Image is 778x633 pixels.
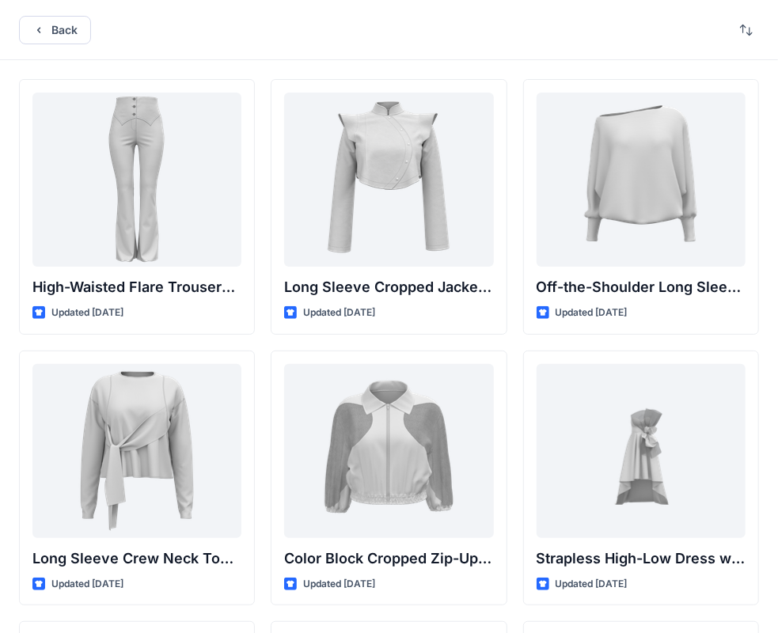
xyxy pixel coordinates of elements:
p: Updated [DATE] [303,576,375,593]
a: Color Block Cropped Zip-Up Jacket with Sheer Sleeves [284,364,493,538]
p: Updated [DATE] [556,305,628,321]
p: Strapless High-Low Dress with Side Bow Detail [537,548,746,570]
a: Off-the-Shoulder Long Sleeve Top [537,93,746,267]
p: Updated [DATE] [303,305,375,321]
p: Long Sleeve Crew Neck Top with Asymmetrical Tie Detail [32,548,241,570]
p: Updated [DATE] [51,305,123,321]
p: High-Waisted Flare Trousers with Button Detail [32,276,241,298]
p: Off-the-Shoulder Long Sleeve Top [537,276,746,298]
button: Back [19,16,91,44]
a: Long Sleeve Cropped Jacket with Mandarin Collar and Shoulder Detail [284,93,493,267]
a: Strapless High-Low Dress with Side Bow Detail [537,364,746,538]
a: High-Waisted Flare Trousers with Button Detail [32,93,241,267]
a: Long Sleeve Crew Neck Top with Asymmetrical Tie Detail [32,364,241,538]
p: Updated [DATE] [556,576,628,593]
p: Color Block Cropped Zip-Up Jacket with Sheer Sleeves [284,548,493,570]
p: Long Sleeve Cropped Jacket with Mandarin Collar and Shoulder Detail [284,276,493,298]
p: Updated [DATE] [51,576,123,593]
